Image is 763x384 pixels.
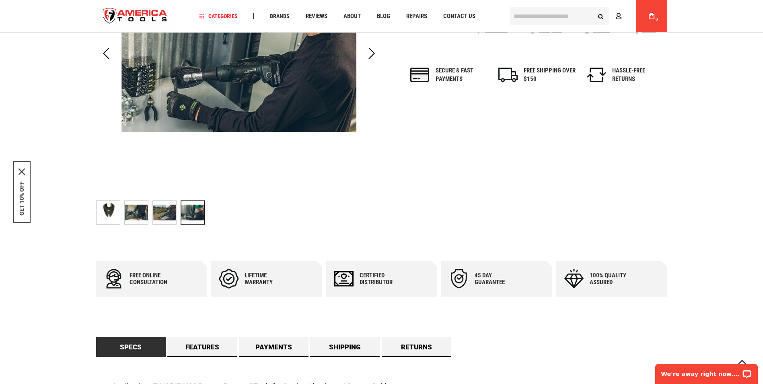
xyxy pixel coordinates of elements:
[587,68,606,82] img: returns
[167,337,237,357] a: Features
[377,13,390,19] span: Blog
[642,27,656,33] span: Share
[96,337,166,357] a: Specs
[270,13,290,19] span: Brands
[245,272,293,286] div: Lifetime warranty
[539,27,562,33] span: Compare
[593,8,609,24] button: Search
[96,196,124,229] div: GREENLEE CJ-CUAL CU/AL CUTTER JAW
[382,337,452,357] a: Returns
[266,11,293,22] a: Brands
[410,68,430,82] img: payments
[373,11,394,22] a: Blog
[440,11,479,22] a: Contact Us
[124,196,152,229] div: GREENLEE CJ-CUAL CU/AL CUTTER JAW
[498,68,518,82] img: shipping
[475,272,523,286] div: 45 day Guarantee
[153,201,176,224] img: GREENLEE CJ-CUAL CU/AL CUTTER JAW
[343,13,361,19] span: About
[650,359,763,384] iframe: LiveChat chat widget
[19,169,25,175] svg: close icon
[524,66,576,84] div: FREE SHIPPING OVER $150
[340,11,364,22] a: About
[656,17,658,22] span: 0
[19,169,25,175] button: Close
[360,272,408,286] div: Certified Distributor
[310,337,380,357] a: Shipping
[152,196,181,229] div: GREENLEE CJ-CUAL CU/AL CUTTER JAW
[406,13,427,19] span: Repairs
[181,196,205,229] div: GREENLEE CJ-CUAL CU/AL CUTTER JAW
[97,201,120,224] img: GREENLEE CJ-CUAL CU/AL CUTTER JAW
[130,272,178,286] div: Free online consultation
[306,13,327,19] span: Reviews
[612,66,664,84] div: HASSLE-FREE RETURNS
[96,1,174,31] a: store logo
[19,182,25,216] button: GET 10% OFF
[195,11,241,22] a: Categories
[96,1,174,31] img: America Tools
[593,27,610,33] span: Call Us
[239,337,309,357] a: Payments
[125,201,148,224] img: GREENLEE CJ-CUAL CU/AL CUTTER JAW
[485,27,508,33] span: Wish List
[443,13,475,19] span: Contact Us
[199,13,238,19] span: Categories
[403,11,431,22] a: Repairs
[302,11,331,22] a: Reviews
[436,66,488,84] div: Secure & fast payments
[590,272,638,286] div: 100% quality assured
